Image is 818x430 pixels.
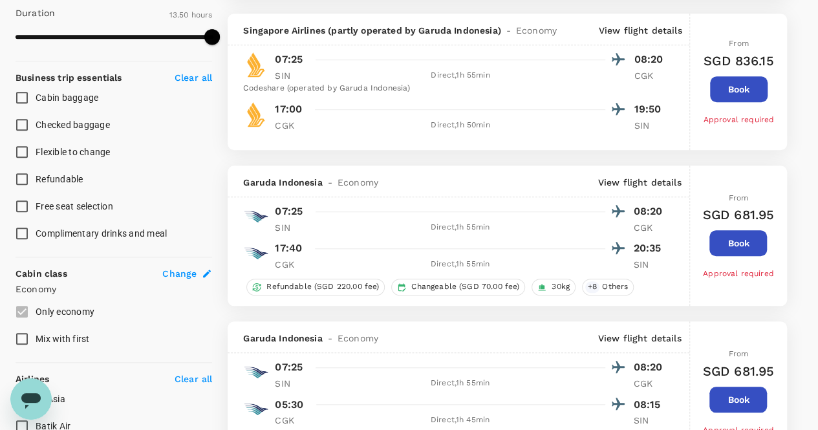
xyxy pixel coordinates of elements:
span: Refundable (SGD 220.00 fee) [261,281,384,292]
img: GA [243,360,269,385]
span: From [729,39,749,48]
div: +8Others [582,279,634,296]
button: Book [710,76,768,102]
p: 05:30 [275,397,303,413]
span: Economy [516,24,557,37]
p: View flight details [599,24,682,37]
p: 08:20 [634,204,666,219]
p: 17:00 [275,102,302,117]
iframe: Button to launch messaging window [10,378,52,420]
p: SIN [634,119,666,132]
p: 07:25 [275,360,303,375]
p: CGK [275,258,307,271]
p: Clear all [175,71,212,84]
img: SQ [243,102,269,127]
span: Free seat selection [36,201,113,211]
span: Approval required [703,269,774,278]
div: Direct , 1h 55min [315,258,605,271]
span: 30kg [546,281,575,292]
span: Changeable (SGD 70.00 fee) [406,281,524,292]
img: GA [243,204,269,230]
img: GA [243,241,269,266]
strong: Cabin class [16,268,67,279]
p: 20:35 [634,241,666,256]
strong: Airlines [16,374,49,384]
div: Direct , 1h 45min [315,414,605,427]
p: SIN [275,377,307,390]
p: SIN [275,221,307,234]
p: View flight details [598,332,682,345]
p: SIN [634,414,666,427]
span: Economy [338,332,378,345]
div: Direct , 1h 55min [315,377,605,390]
p: CGK [275,119,307,132]
p: SIN [275,69,307,82]
div: Refundable (SGD 220.00 fee) [246,279,385,296]
div: Direct , 1h 55min [315,69,605,82]
span: Cabin baggage [36,92,98,103]
span: Singapore Airlines (partly operated by Garuda Indonesia) [243,24,500,37]
div: Direct , 1h 50min [315,119,605,132]
p: CGK [634,221,666,234]
p: Clear all [175,372,212,385]
p: 19:50 [634,102,666,117]
span: Garuda Indonesia [243,176,322,189]
p: CGK [275,414,307,427]
span: Flexible to change [36,147,111,157]
button: Book [709,230,767,256]
span: Others [597,281,633,292]
h6: SGD 836.15 [704,50,774,71]
span: Only economy [36,306,94,317]
span: + 8 [585,281,599,292]
strong: Business trip essentials [16,72,122,83]
span: - [323,176,338,189]
span: Change [162,267,197,280]
span: Checked baggage [36,120,110,130]
p: 07:25 [275,204,303,219]
span: 13.50 hours [169,10,213,19]
span: - [323,332,338,345]
p: CGK [634,69,666,82]
div: Direct , 1h 55min [315,221,605,234]
p: 08:15 [634,397,666,413]
p: 07:25 [275,52,303,67]
div: 30kg [532,279,576,296]
p: 08:20 [634,52,666,67]
p: Economy [16,283,212,296]
span: Garuda Indonesia [243,332,322,345]
p: 08:20 [634,360,666,375]
span: - [501,24,516,37]
span: From [728,349,748,358]
p: SIN [634,258,666,271]
div: Codeshare (operated by Garuda Indonesia) [243,82,666,95]
span: Complimentary drinks and meal [36,228,167,239]
p: Duration [16,6,55,19]
img: GA [243,396,269,422]
span: Refundable [36,174,83,184]
span: Economy [338,176,378,189]
img: SQ [243,52,269,78]
p: CGK [634,377,666,390]
p: 17:40 [275,241,302,256]
span: Approval required [703,115,774,124]
h6: SGD 681.95 [703,204,775,225]
div: Changeable (SGD 70.00 fee) [391,279,525,296]
p: View flight details [598,176,682,189]
button: Book [709,387,767,413]
h6: SGD 681.95 [703,361,775,382]
span: From [728,193,748,202]
span: Mix with first [36,334,90,344]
